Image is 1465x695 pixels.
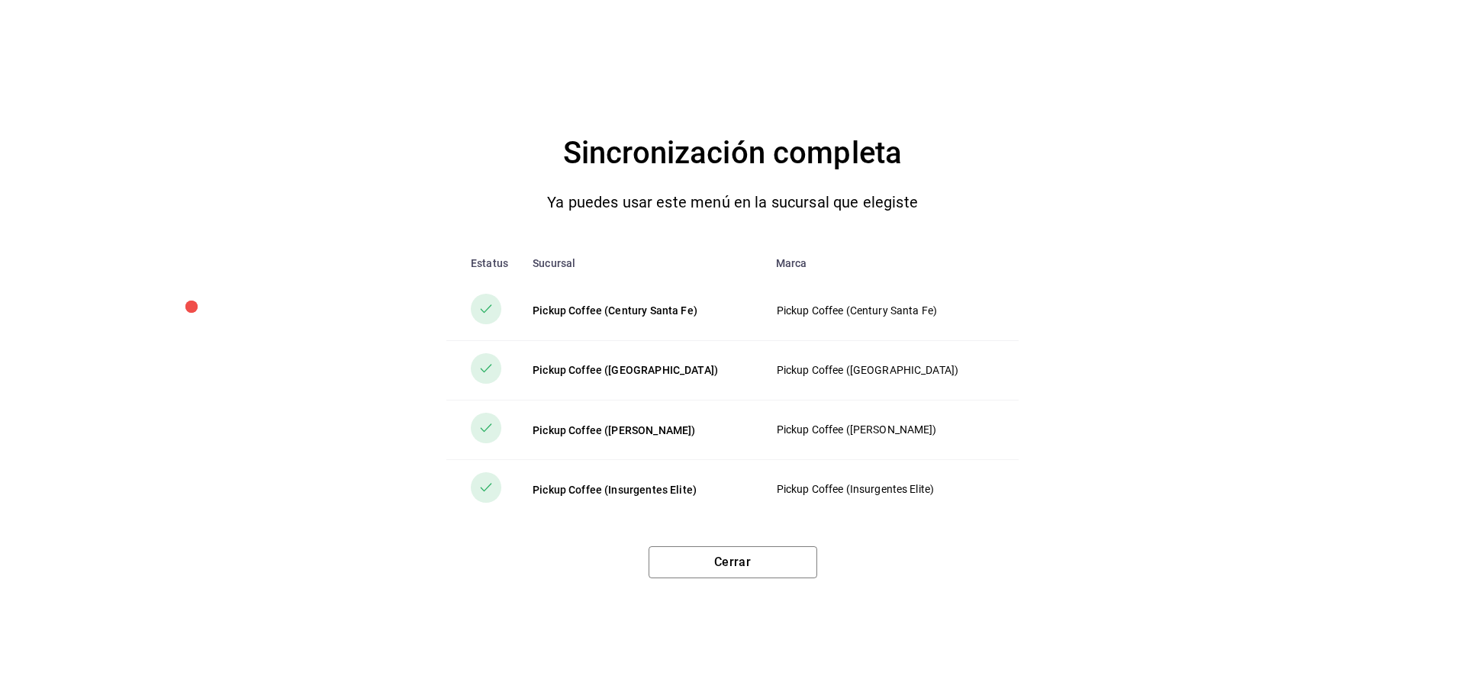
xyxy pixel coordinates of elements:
h4: Sincronización completa [563,129,902,178]
button: Cerrar [649,546,817,578]
p: Ya puedes usar este menú en la sucursal que elegiste [547,190,918,214]
div: Pickup Coffee ([PERSON_NAME]) [533,423,752,438]
div: Pickup Coffee (Century Santa Fe) [533,303,752,318]
p: Pickup Coffee ([PERSON_NAME]) [777,422,993,438]
p: Pickup Coffee ([GEOGRAPHIC_DATA]) [777,362,993,378]
p: Pickup Coffee (Century Santa Fe) [777,303,993,319]
th: Marca [764,245,1019,282]
div: Pickup Coffee ([GEOGRAPHIC_DATA]) [533,362,752,378]
div: Pickup Coffee (Insurgentes Elite) [533,482,752,497]
th: Sucursal [520,245,764,282]
p: Pickup Coffee (Insurgentes Elite) [777,481,993,497]
th: Estatus [446,245,520,282]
